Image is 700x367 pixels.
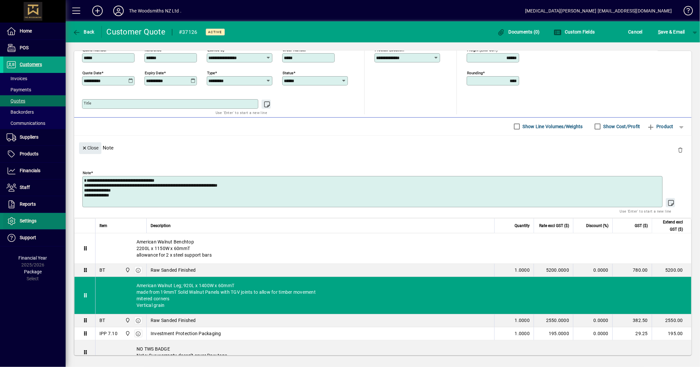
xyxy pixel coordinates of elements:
div: 2550.0000 [538,317,569,324]
div: #37126 [179,27,198,37]
span: Rate excl GST ($) [539,222,569,229]
a: Staff [3,179,66,196]
span: Active [208,30,222,34]
span: Package [24,269,42,274]
mat-hint: Use 'Enter' to start a new line [216,109,267,116]
div: IPP 7.10 [99,330,117,337]
span: Raw Sanded Finished [151,267,196,273]
td: 0.0000 [573,327,612,340]
span: Suppliers [20,134,38,140]
button: Close [79,142,101,154]
button: Delete [672,142,688,158]
td: 5200.00 [652,264,691,277]
td: 780.00 [612,264,652,277]
span: Discount (%) [586,222,608,229]
td: 382.50 [612,314,652,327]
a: Products [3,146,66,162]
span: Financial Year [19,255,47,261]
span: GST ($) [635,222,648,229]
div: 5200.0000 [538,267,569,273]
span: Item [99,222,107,229]
span: Cancel [628,27,643,37]
app-page-header-button: Delete [672,147,688,153]
span: Support [20,235,36,240]
span: The Woodsmiths [123,317,131,324]
a: Settings [3,213,66,229]
label: Show Line Volumes/Weights [521,123,583,130]
button: Cancel [627,26,645,38]
a: Knowledge Base [679,1,692,23]
span: Product [647,121,673,132]
div: American Walnut Benchtop 2200L x 1150W x 60mmT allowance for 2 x steel support bars [95,233,691,264]
span: Back [73,29,95,34]
span: 1.0000 [515,317,530,324]
a: Payments [3,84,66,95]
mat-label: Note [83,170,91,175]
mat-hint: Use 'Enter' to start a new line [620,207,671,215]
span: Reports [20,201,36,207]
a: Suppliers [3,129,66,146]
div: [MEDICAL_DATA][PERSON_NAME] [EMAIL_ADDRESS][DOMAIN_NAME] [525,6,672,16]
div: Customer Quote [107,27,166,37]
button: Custom Fields [552,26,597,38]
label: Show Cost/Profit [602,123,640,130]
a: Communications [3,118,66,129]
span: Communications [7,121,45,126]
td: 0.0000 [573,264,612,277]
button: Product [644,121,677,132]
span: Extend excl GST ($) [656,218,683,233]
span: Description [151,222,171,229]
a: POS [3,40,66,56]
span: Close [82,143,99,153]
mat-label: Rounding [467,70,483,75]
mat-label: Expiry date [145,70,164,75]
td: 195.00 [652,327,691,340]
div: NO TWS BADGE Note: Our warranty doesn’t cover Raw tops [95,340,691,364]
a: Reports [3,196,66,213]
mat-label: Title [84,101,91,105]
span: Customers [20,62,42,67]
div: Note [74,136,691,160]
a: Invoices [3,73,66,84]
span: POS [20,45,29,50]
a: Backorders [3,106,66,118]
td: 0.0000 [573,314,612,327]
div: 195.0000 [538,330,569,337]
button: Add [87,5,108,17]
app-page-header-button: Close [77,145,103,150]
div: BT [99,317,105,324]
span: Home [20,28,32,34]
span: S [658,29,661,34]
span: Quantity [515,222,530,229]
app-page-header-button: Back [66,26,102,38]
span: 1.0000 [515,330,530,337]
span: Invoices [7,76,27,81]
span: Documents (0) [497,29,540,34]
button: Documents (0) [496,26,541,38]
div: American Walnut Leg; 920L x 1400W x 60mmT made from 19mmT Solid Walnut Panels with TGV joints to ... [95,277,691,314]
span: Custom Fields [554,29,595,34]
span: The Woodsmiths [123,330,131,337]
span: 1.0000 [515,267,530,273]
span: Quotes [7,98,25,103]
td: 29.25 [612,327,652,340]
div: The Woodsmiths NZ Ltd . [129,6,181,16]
mat-label: Type [207,70,215,75]
span: Investment Protection Packaging [151,330,221,337]
span: The Woodsmiths [123,266,131,274]
span: Staff [20,185,30,190]
td: 2550.00 [652,314,691,327]
a: Quotes [3,95,66,106]
a: Home [3,23,66,39]
span: Products [20,151,38,156]
span: ave & Email [658,27,685,37]
mat-label: Status [283,70,293,75]
mat-label: Quote date [82,70,101,75]
div: BT [99,267,105,273]
span: Settings [20,218,36,223]
button: Save & Email [655,26,688,38]
span: Payments [7,87,31,92]
a: Financials [3,163,66,179]
a: Support [3,230,66,246]
button: Back [71,26,96,38]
